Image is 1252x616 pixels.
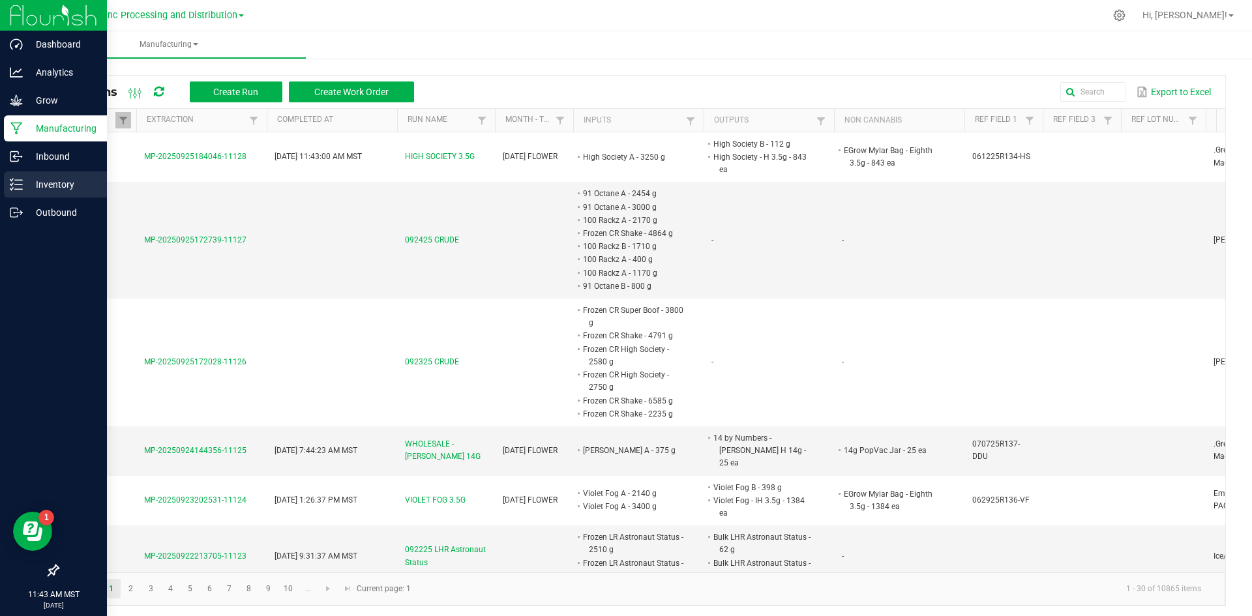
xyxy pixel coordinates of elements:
[503,446,558,455] span: [DATE] FLOWER
[505,115,552,125] a: Month - TypeSortable
[23,65,101,80] p: Analytics
[711,138,814,151] li: High Society B - 112 g
[711,494,814,520] li: Violet Fog - IH 3.5g - 1384 ea
[711,531,814,556] li: Bulk LHR Astronaut Status - 62 g
[200,579,219,598] a: Page 6
[972,152,1030,161] span: 061225R134-HS
[711,481,814,494] li: Violet Fog B - 398 g
[581,407,684,420] li: Frozen CR Shake - 2235 g
[972,495,1030,505] span: 062925R136-VF
[144,152,246,161] span: MP-20250925184046-11128
[405,438,487,463] span: WHOLESALE - [PERSON_NAME] 14G
[68,81,424,103] div: All Runs
[10,150,23,163] inline-svg: Inbound
[834,109,964,132] th: Non Cannabis
[144,551,246,561] span: MP-20250922213705-11123
[581,253,684,266] li: 100 Rackz A - 400 g
[6,589,101,600] p: 11:43 AM MST
[190,81,282,102] button: Create Run
[503,495,558,505] span: [DATE] FLOWER
[581,487,684,500] li: Violet Fog A - 2140 g
[1022,112,1037,128] a: Filter
[581,444,684,457] li: [PERSON_NAME] A - 375 g
[1111,9,1127,22] div: Manage settings
[581,214,684,227] li: 100 Rackz A - 2170 g
[259,579,278,598] a: Page 9
[31,39,306,50] span: Manufacturing
[581,368,684,394] li: Frozen CR High Society - 2750 g
[338,579,357,598] a: Go to the last page
[405,544,487,568] span: 092225 LHR Astronaut Status
[834,525,964,588] td: -
[972,439,1020,461] span: 070725R137-DDU
[1142,10,1227,20] span: Hi, [PERSON_NAME]!
[279,579,298,598] a: Page 10
[581,187,684,200] li: 91 Octane A - 2454 g
[144,357,246,366] span: MP-20250925172028-11126
[323,583,333,594] span: Go to the next page
[275,551,357,561] span: [DATE] 9:31:37 AM MST
[834,182,964,299] td: -
[503,152,558,161] span: [DATE] FLOWER
[405,356,459,368] span: 092325 CRUDE
[299,579,318,598] a: Page 11
[10,178,23,191] inline-svg: Inventory
[23,177,101,192] p: Inventory
[975,115,1021,125] a: Ref Field 1Sortable
[10,122,23,135] inline-svg: Manufacturing
[144,495,246,505] span: MP-20250923202531-11124
[342,583,353,594] span: Go to the last page
[10,94,23,107] inline-svg: Grow
[144,446,246,455] span: MP-20250924144356-11125
[581,201,684,214] li: 91 Octane A - 3000 g
[23,149,101,164] p: Inbound
[10,66,23,79] inline-svg: Analytics
[181,579,200,598] a: Page 5
[275,446,357,455] span: [DATE] 7:44:23 AM MST
[581,343,684,368] li: Frozen CR High Society - 2580 g
[581,304,684,329] li: Frozen CR Super Boof - 3800 g
[38,10,237,21] span: Globe Farmacy Inc Processing and Distribution
[581,531,684,556] li: Frozen LR Astronaut Status - 2510 g
[1185,112,1200,128] a: Filter
[581,267,684,280] li: 100 Rackz A - 1170 g
[289,81,414,102] button: Create Work Order
[213,87,258,97] span: Create Run
[683,113,698,129] a: Filter
[711,557,814,582] li: Bulk LHR Astronaut Status - 71 g
[573,109,704,132] th: Inputs
[711,432,814,470] li: 14 by Numbers - [PERSON_NAME] H 14g - 25 ea
[581,280,684,293] li: 91 Octane B - 800 g
[474,112,490,128] a: Filter
[1060,82,1125,102] input: Search
[102,579,121,598] a: Page 1
[834,299,964,426] td: -
[419,578,1212,600] kendo-pager-info: 1 - 30 of 10865 items
[144,235,246,244] span: MP-20250925172739-11127
[842,488,945,513] li: EGrow Mylar Bag - Eighth 3.5g - 1384 ea
[314,87,389,97] span: Create Work Order
[581,240,684,253] li: 100 Rackz B - 1710 g
[161,579,180,598] a: Page 4
[239,579,258,598] a: Page 8
[405,494,466,506] span: VIOLET FOG 3.5G
[275,495,357,505] span: [DATE] 1:26:37 PM MST
[581,394,684,407] li: Frozen CR Shake - 6585 g
[704,299,834,426] td: -
[1100,112,1116,128] a: Filter
[23,205,101,220] p: Outbound
[405,151,475,163] span: HIGH SOCIETY 3.5G
[842,144,945,169] li: EGrow Mylar Bag - Eighth 3.5g - 843 ea
[10,206,23,219] inline-svg: Outbound
[38,510,54,525] iframe: Resource center unread badge
[147,115,245,125] a: ExtractionSortable
[1131,115,1184,125] a: Ref Lot NumberSortable
[277,115,392,125] a: Completed AtSortable
[405,234,459,246] span: 092425 CRUDE
[6,600,101,610] p: [DATE]
[275,152,362,161] span: [DATE] 11:43:00 AM MST
[23,121,101,136] p: Manufacturing
[115,112,131,128] a: Filter
[13,512,52,551] iframe: Resource center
